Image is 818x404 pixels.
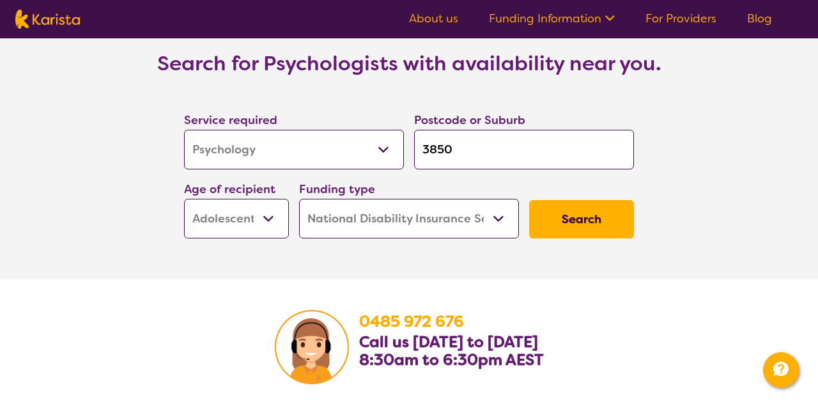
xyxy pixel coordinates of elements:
[157,52,661,75] h3: Search for Psychologists with availability near you.
[414,130,634,169] input: Type
[184,182,275,197] label: Age of recipient
[184,113,277,128] label: Service required
[15,10,80,29] img: Karista logo
[359,350,544,370] b: 8:30am to 6:30pm AEST
[359,311,464,332] a: 0485 972 676
[414,113,525,128] label: Postcode or Suburb
[359,332,538,352] b: Call us [DATE] to [DATE]
[275,310,349,384] img: Karista Client Service
[489,11,615,26] a: Funding Information
[409,11,458,26] a: About us
[645,11,716,26] a: For Providers
[763,352,799,388] button: Channel Menu
[747,11,772,26] a: Blog
[299,182,375,197] label: Funding type
[529,200,634,238] button: Search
